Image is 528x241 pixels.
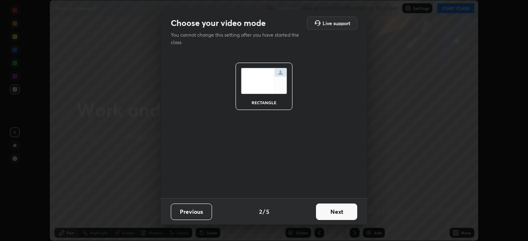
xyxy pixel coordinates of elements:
[316,204,357,220] button: Next
[259,207,262,216] h4: 2
[171,31,304,46] p: You cannot change this setting after you have started the class
[266,207,269,216] h4: 5
[241,68,287,94] img: normalScreenIcon.ae25ed63.svg
[247,101,280,105] div: rectangle
[171,18,266,28] h2: Choose your video mode
[263,207,265,216] h4: /
[323,21,350,26] h5: Live support
[171,204,212,220] button: Previous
